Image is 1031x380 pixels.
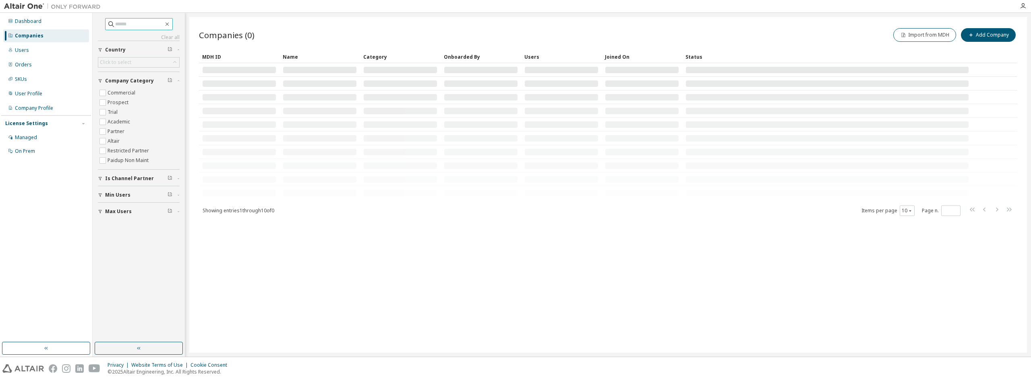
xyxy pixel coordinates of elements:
[98,34,180,41] a: Clear all
[190,362,232,368] div: Cookie Consent
[168,208,172,215] span: Clear filter
[105,208,132,215] span: Max Users
[105,192,130,198] span: Min Users
[108,362,131,368] div: Privacy
[961,28,1016,42] button: Add Company
[108,88,137,98] label: Commercial
[283,50,357,63] div: Name
[15,62,32,68] div: Orders
[98,186,180,204] button: Min Users
[15,134,37,141] div: Managed
[49,364,57,373] img: facebook.svg
[98,58,179,67] div: Click to select
[444,50,518,63] div: Onboarded By
[108,117,132,127] label: Academic
[108,156,150,165] label: Paidup Non Maint
[98,72,180,90] button: Company Category
[131,362,190,368] div: Website Terms of Use
[98,41,180,59] button: Country
[2,364,44,373] img: altair_logo.svg
[108,146,151,156] label: Restricted Partner
[15,105,53,111] div: Company Profile
[5,120,48,127] div: License Settings
[100,59,131,66] div: Click to select
[108,368,232,375] p: © 2025 Altair Engineering, Inc. All Rights Reserved.
[105,78,154,84] span: Company Category
[893,28,956,42] button: Import from MDH
[524,50,598,63] div: Users
[922,205,961,216] span: Page n.
[108,127,126,136] label: Partner
[75,364,84,373] img: linkedin.svg
[4,2,105,10] img: Altair One
[108,98,130,107] label: Prospect
[168,78,172,84] span: Clear filter
[168,175,172,182] span: Clear filter
[98,170,180,187] button: Is Channel Partner
[902,207,913,214] button: 10
[89,364,100,373] img: youtube.svg
[861,205,915,216] span: Items per page
[108,107,119,117] label: Trial
[15,90,42,97] div: User Profile
[199,29,255,41] span: Companies (0)
[62,364,70,373] img: instagram.svg
[15,76,27,82] div: SKUs
[105,47,126,53] span: Country
[15,148,35,154] div: On Prem
[168,47,172,53] span: Clear filter
[15,33,43,39] div: Companies
[685,50,969,63] div: Status
[363,50,437,63] div: Category
[108,136,121,146] label: Altair
[605,50,679,63] div: Joined On
[15,47,29,53] div: Users
[105,175,154,182] span: Is Channel Partner
[98,203,180,220] button: Max Users
[168,192,172,198] span: Clear filter
[202,50,276,63] div: MDH ID
[203,207,274,214] span: Showing entries 1 through 10 of 0
[15,18,41,25] div: Dashboard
